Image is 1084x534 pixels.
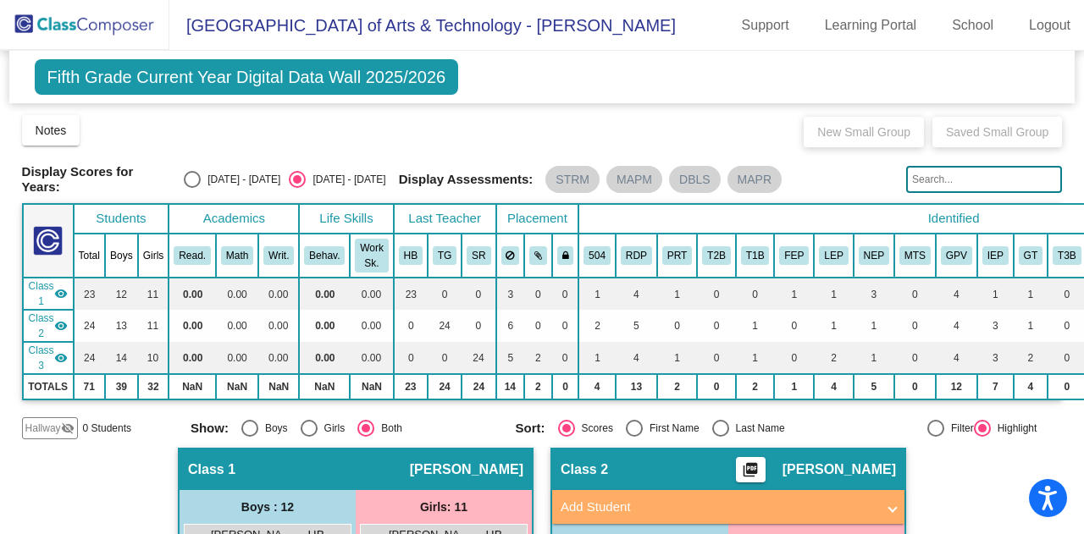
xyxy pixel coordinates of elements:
mat-chip: MAPM [606,166,662,193]
td: 0 [552,310,579,342]
td: 14 [496,374,525,399]
th: Total [74,234,105,278]
a: Support [728,12,803,39]
button: Writ. [263,246,294,265]
span: Class 1 [188,461,235,478]
button: IEP [982,246,1009,265]
td: 0 [428,342,462,374]
span: Sort: [516,421,545,436]
button: Print Students Details [736,457,766,482]
th: Hannah Ball [394,234,428,278]
th: Tier 2 Behavior Improvement Plan - CICO [697,234,736,278]
th: Fluent English Proficient English Language Learner [774,234,814,278]
th: Keep with teacher [552,234,579,278]
td: 23 [74,278,105,310]
button: GPV [941,246,972,265]
th: Tier 1 Behavior Improvement Plan - Classroom Managed BIP [736,234,775,278]
span: Fifth Grade Current Year Digital Data Wall 2025/2026 [35,59,459,95]
td: 0 [552,342,579,374]
td: 1 [657,278,697,310]
div: Last Name [729,421,785,436]
td: 4 [936,278,977,310]
span: Class 3 [29,343,54,373]
td: 0.00 [299,342,350,374]
td: NaN [299,374,350,399]
td: 32 [138,374,169,399]
a: Learning Portal [811,12,931,39]
span: [PERSON_NAME] [410,461,523,478]
td: 4 [578,374,616,399]
mat-radio-group: Select an option [184,171,385,188]
td: 24 [428,374,462,399]
td: NaN [258,374,299,399]
mat-icon: visibility_off [61,421,75,435]
td: 14 [105,342,138,374]
th: Non English Proficient English Language Learner [854,234,894,278]
td: 0.00 [258,342,299,374]
th: Good Parent Volunteer [936,234,977,278]
td: 1 [814,278,853,310]
td: 2 [524,374,552,399]
button: RDP [621,246,652,265]
th: Tatiana Grogan [428,234,462,278]
th: Samantha Ryan [462,234,495,278]
span: Show: [191,421,229,436]
span: Class 1 [29,278,54,309]
div: Highlight [991,421,1037,436]
span: Display Scores for Years: [22,164,172,195]
mat-radio-group: Select an option [191,420,503,437]
td: 1 [814,310,853,342]
div: Boys : 12 [180,490,356,524]
td: 0.00 [169,278,216,310]
td: 11 [138,278,169,310]
td: 3 [977,342,1014,374]
th: Individualized Education Plan [977,234,1014,278]
td: 1 [854,310,894,342]
mat-icon: visibility [54,351,68,365]
td: 5 [616,310,657,342]
td: 24 [462,342,495,374]
span: Class 2 [29,311,54,341]
button: T2B [702,246,731,265]
td: 2 [524,342,552,374]
div: Both [374,421,402,436]
td: 1 [578,342,616,374]
td: 0.00 [299,278,350,310]
input: Search... [906,166,1062,193]
th: Academics [169,204,299,234]
th: Girls [138,234,169,278]
td: 24 [74,342,105,374]
td: 0 [894,310,936,342]
td: 4 [616,342,657,374]
a: School [938,12,1007,39]
td: 0.00 [350,278,393,310]
span: Hallway [25,421,61,436]
td: 3 [977,310,1014,342]
td: 0 [894,374,936,399]
td: 0 [462,278,495,310]
button: NEP [859,246,889,265]
td: 71 [74,374,105,399]
td: 0 [697,342,736,374]
td: TOTALS [23,374,74,399]
td: 5 [854,374,894,399]
td: 0.00 [169,342,216,374]
td: 0.00 [216,310,258,342]
td: 4 [814,374,853,399]
td: 24 [462,374,495,399]
td: 11 [138,310,169,342]
td: 1 [977,278,1014,310]
button: T1B [741,246,770,265]
td: 1 [736,342,775,374]
td: Hannah Ball - No Class Name [23,278,74,310]
td: 12 [936,374,977,399]
td: 24 [74,310,105,342]
mat-icon: visibility [54,319,68,333]
td: 4 [936,310,977,342]
td: 1 [736,310,775,342]
mat-icon: picture_as_pdf [740,461,760,485]
td: 0.00 [258,278,299,310]
div: [DATE] - [DATE] [201,172,280,187]
td: 2 [1014,342,1048,374]
th: Boys [105,234,138,278]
